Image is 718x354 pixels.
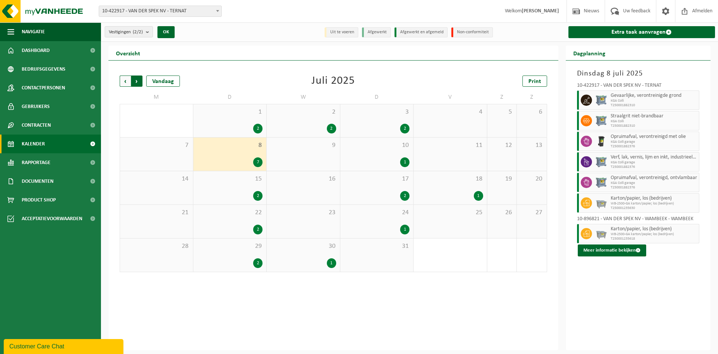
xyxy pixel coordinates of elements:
span: 4 [417,108,483,116]
span: 11 [417,141,483,150]
span: 27 [521,209,543,217]
div: 10-422917 - VAN DER SPEK NV - TERNAT [577,83,700,90]
span: 17 [344,175,410,183]
span: T250001235630 [611,206,697,210]
span: 26 [491,209,513,217]
td: D [340,90,414,104]
span: T250001235618 [611,237,697,241]
img: PB-AP-0800-MET-02-01 [596,95,607,106]
div: 1 [400,157,409,167]
span: 18 [417,175,483,183]
span: 21 [124,209,189,217]
span: 16 [270,175,336,183]
div: 10-896821 - VAN DER SPEK NV - WAMBEEK - WAMBEEK [577,216,700,224]
span: Vorige [120,76,131,87]
img: PB-AP-0800-MET-02-01 [596,156,607,167]
h2: Overzicht [108,46,148,60]
span: KGA Colli [611,119,697,124]
span: Print [528,79,541,84]
div: 1 [327,258,336,268]
span: 24 [344,209,410,217]
span: WB-2500-GA karton/papier, los (bedrijven) [611,232,697,237]
span: Product Shop [22,191,56,209]
span: 9 [270,141,336,150]
button: Meer informatie bekijken [578,244,646,256]
li: Afgewerkt [362,27,391,37]
span: 31 [344,242,410,250]
span: Dashboard [22,41,50,60]
span: Opruimafval, verontreinigd, ontvlambaar [611,175,697,181]
span: Karton/papier, los (bedrijven) [611,196,697,201]
span: 29 [197,242,263,250]
span: KGA Colli garage [611,140,697,144]
span: Gevaarlijke, verontreinigde grond [611,93,697,99]
span: 10 [344,141,410,150]
td: W [267,90,340,104]
span: Contactpersonen [22,79,65,97]
span: 20 [521,175,543,183]
iframe: chat widget [4,338,125,354]
span: Straalgrit niet-brandbaar [611,113,697,119]
td: M [120,90,193,104]
span: 22 [197,209,263,217]
span: KGA Colli garage [611,181,697,185]
span: Verf, lak, vernis, lijm en inkt, industrieel in kleinverpakking [611,154,697,160]
span: 25 [417,209,483,217]
span: 12 [491,141,513,150]
span: T250001882310 [611,124,697,128]
span: Documenten [22,172,53,191]
div: Vandaag [146,76,180,87]
div: 2 [400,124,409,133]
div: 2 [253,124,263,133]
span: 23 [270,209,336,217]
h2: Dagplanning [566,46,613,60]
span: Bedrijfsgegevens [22,60,65,79]
span: 2 [270,108,336,116]
div: 2 [253,225,263,234]
span: 5 [491,108,513,116]
span: Karton/papier, los (bedrijven) [611,226,697,232]
span: T250001882376 [611,165,697,169]
span: T250001882376 [611,144,697,149]
div: 1 [474,191,483,201]
li: Afgewerkt en afgemeld [395,27,448,37]
td: Z [517,90,547,104]
span: 14 [124,175,189,183]
span: Vestigingen [109,27,143,38]
span: Navigatie [22,22,45,41]
span: Gebruikers [22,97,50,116]
h3: Dinsdag 8 juli 2025 [577,68,700,79]
span: T250001882376 [611,185,697,190]
a: Extra taak aanvragen [568,26,715,38]
span: 13 [521,141,543,150]
span: 8 [197,141,263,150]
button: OK [157,26,175,38]
img: PB-AP-0800-MET-02-01 [596,115,607,126]
td: V [414,90,487,104]
count: (2/2) [133,30,143,34]
td: Z [487,90,517,104]
span: KGA Colli [611,99,697,103]
img: WB-2500-GAL-GY-01 [596,197,607,209]
span: 10-422917 - VAN DER SPEK NV - TERNAT [99,6,221,16]
span: 7 [124,141,189,150]
img: PB-AP-0800-MET-02-01 [596,177,607,188]
span: Opruimafval, verontreinigd met olie [611,134,697,140]
span: 30 [270,242,336,250]
span: 19 [491,175,513,183]
strong: [PERSON_NAME] [522,8,559,14]
div: 1 [400,225,409,234]
span: 6 [521,108,543,116]
span: T250001882310 [611,103,697,108]
div: 2 [253,258,263,268]
span: 3 [344,108,410,116]
span: Kalender [22,135,45,153]
div: 2 [400,191,409,201]
span: WB-2500-GA karton/papier, los (bedrijven) [611,201,697,206]
span: KGA Colli garage [611,160,697,165]
span: 10-422917 - VAN DER SPEK NV - TERNAT [99,6,222,17]
span: Volgende [131,76,142,87]
div: 2 [327,124,336,133]
div: 7 [253,157,263,167]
